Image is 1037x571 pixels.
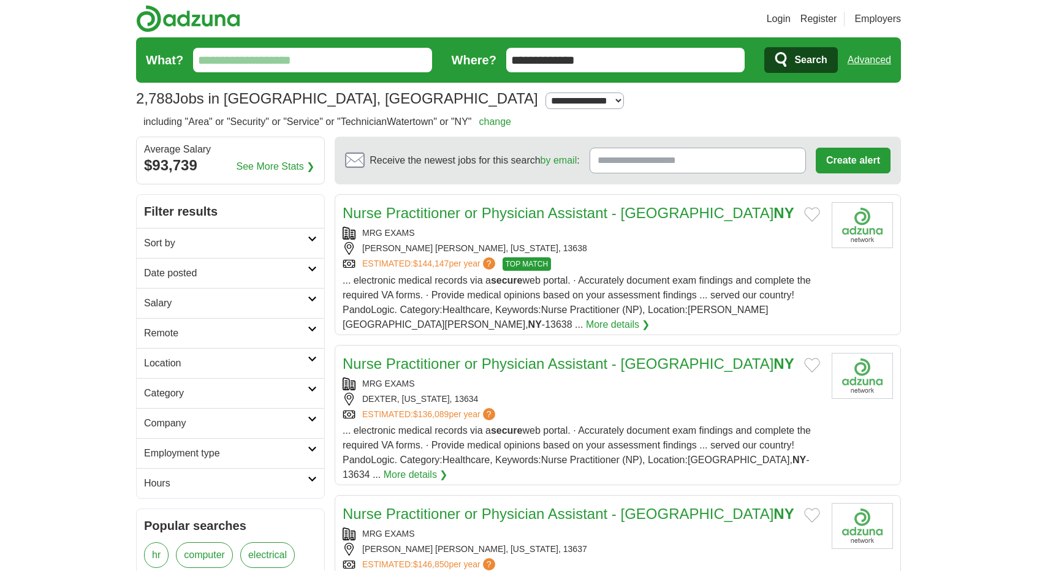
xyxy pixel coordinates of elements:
a: computer [176,542,233,568]
h2: Date posted [144,266,308,281]
a: electrical [240,542,295,568]
a: Location [137,348,324,378]
strong: NY [792,455,806,465]
h2: Company [144,416,308,431]
span: TOP MATCH [503,257,551,271]
h1: Jobs in [GEOGRAPHIC_DATA], [GEOGRAPHIC_DATA] [136,90,538,107]
a: ESTIMATED:$136,089per year? [362,408,498,421]
a: by email [541,155,577,165]
strong: NY [773,505,794,522]
strong: NY [773,355,794,372]
a: Advanced [848,48,891,72]
button: Add to favorite jobs [804,358,820,372]
label: What? [146,51,183,69]
a: ESTIMATED:$146,850per year? [362,558,498,571]
img: Company logo [832,503,893,549]
h2: Salary [144,296,308,311]
a: Nurse Practitioner or Physician Assistant - [GEOGRAPHIC_DATA]NY [343,505,794,522]
h2: Employment type [144,446,308,461]
span: $136,089 [413,409,449,419]
span: 2,788 [136,88,173,110]
a: Login [767,12,791,26]
img: Company logo [832,353,893,399]
h2: including "Area" or "Security" or "Service" or "TechnicianWatertown" or "NY" [143,115,511,129]
button: Search [764,47,837,73]
a: More details ❯ [384,467,448,482]
div: DEXTER, [US_STATE], 13634 [343,393,822,406]
a: Category [137,378,324,408]
a: Sort by [137,228,324,258]
h2: Popular searches [144,516,317,535]
div: Average Salary [144,145,317,154]
strong: secure [491,425,523,436]
h2: Hours [144,476,308,491]
button: Add to favorite jobs [804,508,820,523]
h2: Category [144,386,308,401]
a: Register [800,12,837,26]
span: ... electronic medical records via a web portal. · Accurately document exam findings and complete... [343,425,811,480]
div: $93,739 [144,154,317,176]
a: Remote [137,318,324,348]
a: Nurse Practitioner or Physician Assistant - [GEOGRAPHIC_DATA]NY [343,205,794,221]
div: MRG EXAMS [343,227,822,240]
h2: Remote [144,326,308,341]
a: More details ❯ [586,317,650,332]
button: Create alert [816,148,891,173]
span: $144,147 [413,259,449,268]
span: ... electronic medical records via a web portal. · Accurately document exam findings and complete... [343,275,811,330]
img: Adzuna logo [136,5,240,32]
label: Where? [452,51,496,69]
a: Date posted [137,258,324,288]
button: Add to favorite jobs [804,207,820,222]
h2: Location [144,356,308,371]
span: Receive the newest jobs for this search : [370,153,579,168]
h2: Filter results [137,195,324,228]
a: ESTIMATED:$144,147per year? [362,257,498,271]
a: hr [144,542,169,568]
a: Salary [137,288,324,318]
div: MRG EXAMS [343,528,822,540]
span: Search [794,48,827,72]
a: Nurse Practitioner or Physician Assistant - [GEOGRAPHIC_DATA]NY [343,355,794,372]
span: ? [483,558,495,570]
img: Company logo [832,202,893,248]
h2: Sort by [144,236,308,251]
span: $146,850 [413,559,449,569]
strong: NY [773,205,794,221]
a: Employers [854,12,901,26]
span: ? [483,408,495,420]
a: Company [137,408,324,438]
strong: NY [528,319,542,330]
span: ? [483,257,495,270]
a: Hours [137,468,324,498]
div: [PERSON_NAME] [PERSON_NAME], [US_STATE], 13638 [343,242,822,255]
a: See More Stats ❯ [237,159,315,174]
div: MRG EXAMS [343,377,822,390]
div: [PERSON_NAME] [PERSON_NAME], [US_STATE], 13637 [343,543,822,556]
strong: secure [491,275,523,285]
a: Employment type [137,438,324,468]
a: change [479,116,512,127]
